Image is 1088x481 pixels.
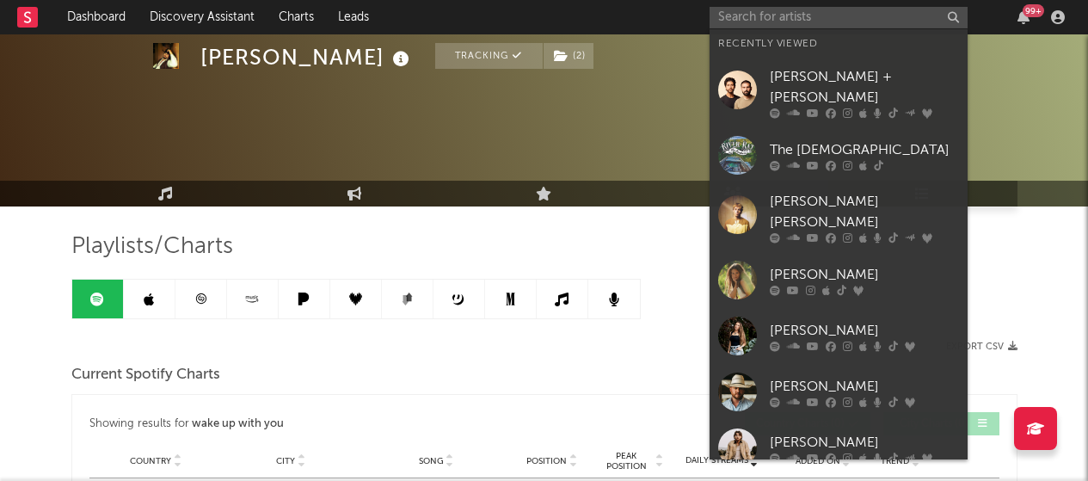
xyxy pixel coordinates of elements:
[710,183,968,252] a: [PERSON_NAME] [PERSON_NAME]
[435,43,543,69] button: Tracking
[718,34,959,54] div: Recently Viewed
[710,420,968,476] a: [PERSON_NAME]
[599,451,654,472] span: Peak Position
[710,364,968,420] a: [PERSON_NAME]
[796,456,840,466] span: Added On
[770,192,959,233] div: [PERSON_NAME] [PERSON_NAME]
[710,59,968,127] a: [PERSON_NAME] + [PERSON_NAME]
[770,67,959,108] div: [PERSON_NAME] + [PERSON_NAME]
[544,43,593,69] button: (2)
[200,43,414,71] div: [PERSON_NAME]
[71,237,233,257] span: Playlists/Charts
[419,456,444,466] span: Song
[770,139,959,160] div: The [DEMOGRAPHIC_DATA]
[710,308,968,364] a: [PERSON_NAME]
[89,412,544,435] div: Showing results for
[881,456,909,466] span: Trend
[946,342,1017,352] button: Export CSV
[130,456,171,466] span: Country
[685,454,748,467] span: Daily Streams
[710,252,968,308] a: [PERSON_NAME]
[770,320,959,341] div: [PERSON_NAME]
[526,456,567,466] span: Position
[710,127,968,183] a: The [DEMOGRAPHIC_DATA]
[276,456,295,466] span: City
[1023,4,1044,17] div: 99 +
[1017,10,1030,24] button: 99+
[770,432,959,453] div: [PERSON_NAME]
[770,376,959,397] div: [PERSON_NAME]
[192,414,284,435] div: wake up with you
[71,365,220,385] span: Current Spotify Charts
[710,7,968,28] input: Search for artists
[543,43,594,69] span: ( 2 )
[770,264,959,285] div: [PERSON_NAME]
